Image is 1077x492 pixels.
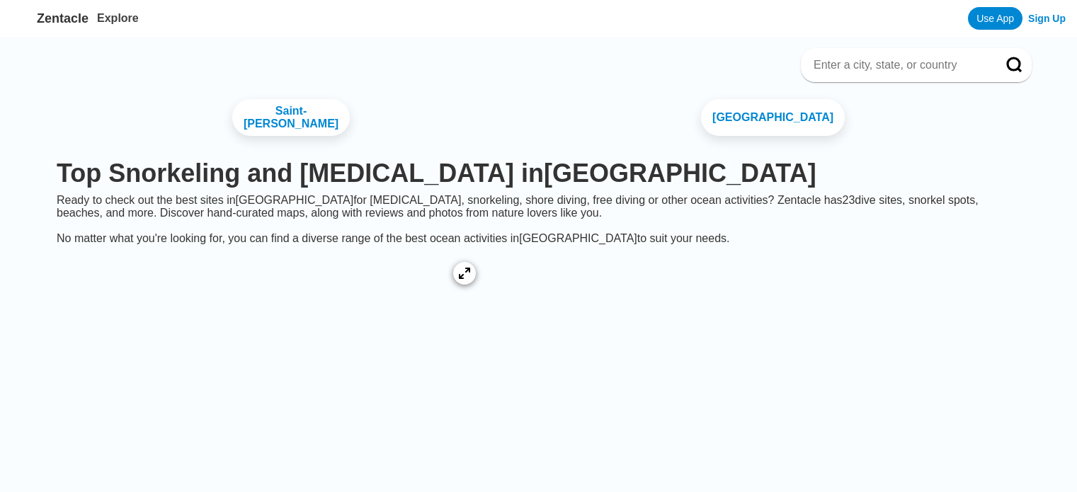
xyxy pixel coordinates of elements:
[97,12,139,24] a: Explore
[45,245,493,483] a: Réunion dive site map
[812,58,986,72] input: Enter a city, state, or country
[57,256,481,469] img: Réunion dive site map
[37,11,89,26] span: Zentacle
[1028,13,1066,24] a: Sign Up
[57,159,1020,188] h1: Top Snorkeling and [MEDICAL_DATA] in [GEOGRAPHIC_DATA]
[11,7,34,30] img: Zentacle logo
[11,7,89,30] a: Zentacle logoZentacle
[968,7,1022,30] a: Use App
[701,99,845,136] a: [GEOGRAPHIC_DATA]
[232,99,350,136] a: Saint-[PERSON_NAME]
[45,194,1032,245] div: Ready to check out the best sites in [GEOGRAPHIC_DATA] for [MEDICAL_DATA], snorkeling, shore divi...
